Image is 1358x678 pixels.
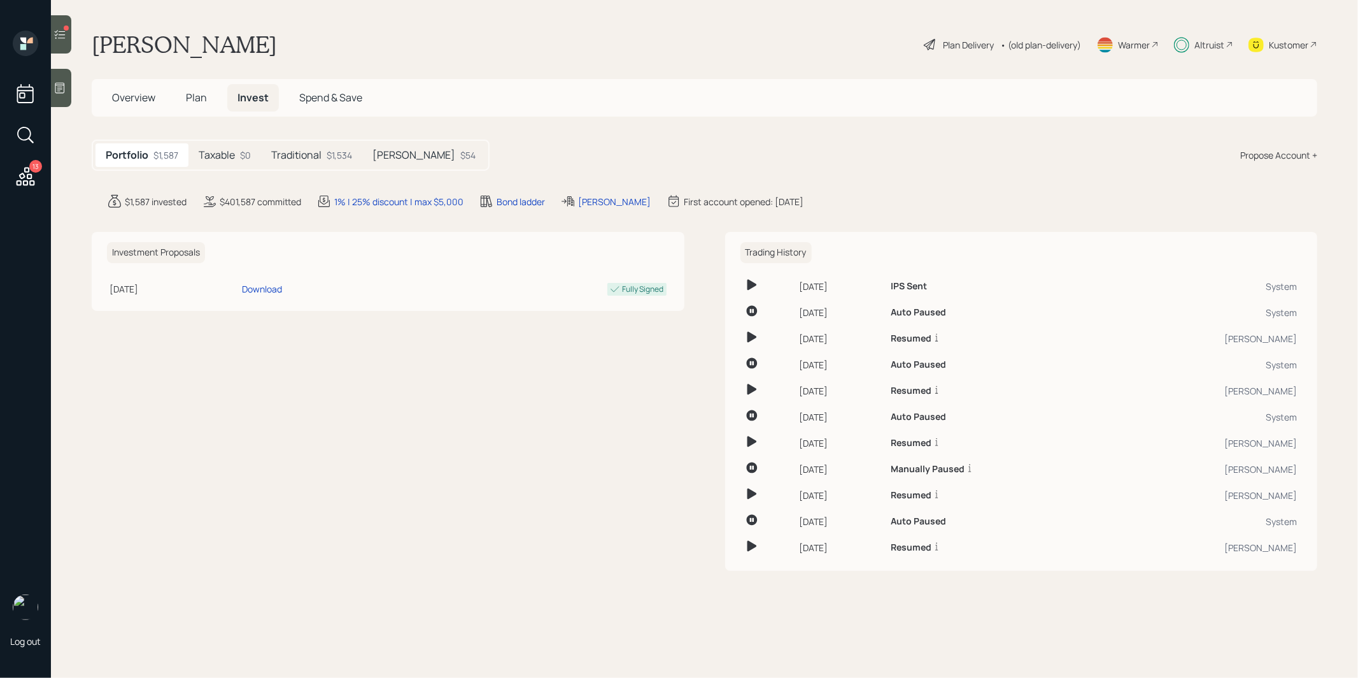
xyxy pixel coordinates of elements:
[799,384,881,398] div: [DATE]
[1112,332,1297,345] div: [PERSON_NAME]
[799,489,881,502] div: [DATE]
[891,333,931,344] h6: Resumed
[242,282,282,296] div: Download
[578,195,651,208] div: [PERSON_NAME]
[240,148,251,162] div: $0
[1112,515,1297,528] div: System
[684,195,803,208] div: First account opened: [DATE]
[740,242,812,263] h6: Trading History
[1000,38,1081,52] div: • (old plan-delivery)
[799,463,881,476] div: [DATE]
[107,242,205,263] h6: Investment Proposals
[891,542,931,553] h6: Resumed
[891,516,946,527] h6: Auto Paused
[943,38,994,52] div: Plan Delivery
[623,284,664,295] div: Fully Signed
[1112,358,1297,371] div: System
[1112,541,1297,554] div: [PERSON_NAME]
[799,410,881,424] div: [DATE]
[891,359,946,370] h6: Auto Paused
[1112,436,1297,450] div: [PERSON_NAME]
[1112,384,1297,398] div: [PERSON_NAME]
[497,195,545,208] div: Bond ladder
[799,306,881,319] div: [DATE]
[92,31,277,59] h1: [PERSON_NAME]
[199,149,235,161] h5: Taxable
[891,438,931,449] h6: Resumed
[1112,489,1297,502] div: [PERSON_NAME]
[891,464,965,475] h6: Manually Paused
[112,90,155,105] span: Overview
[1112,463,1297,476] div: [PERSON_NAME]
[110,282,237,296] div: [DATE]
[799,280,881,293] div: [DATE]
[153,148,178,162] div: $1,587
[460,148,476,162] div: $54
[13,595,38,620] img: treva-nostdahl-headshot.png
[10,635,41,647] div: Log out
[237,90,269,105] span: Invest
[29,160,42,173] div: 13
[1194,38,1224,52] div: Altruist
[125,195,187,208] div: $1,587 invested
[220,195,301,208] div: $401,587 committed
[1118,38,1150,52] div: Warmer
[1112,280,1297,293] div: System
[891,281,927,292] h6: IPS Sent
[106,149,148,161] h5: Portfolio
[334,195,463,208] div: 1% | 25% discount | max $5,000
[299,90,362,105] span: Spend & Save
[1240,148,1317,162] div: Propose Account +
[1269,38,1308,52] div: Kustomer
[799,358,881,371] div: [DATE]
[891,307,946,318] h6: Auto Paused
[186,90,207,105] span: Plan
[891,490,931,501] h6: Resumed
[891,412,946,422] h6: Auto Paused
[799,436,881,450] div: [DATE]
[327,148,352,162] div: $1,534
[372,149,455,161] h5: [PERSON_NAME]
[271,149,322,161] h5: Traditional
[891,386,931,396] h6: Resumed
[799,541,881,554] div: [DATE]
[799,332,881,345] div: [DATE]
[1112,410,1297,424] div: System
[799,515,881,528] div: [DATE]
[1112,306,1297,319] div: System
